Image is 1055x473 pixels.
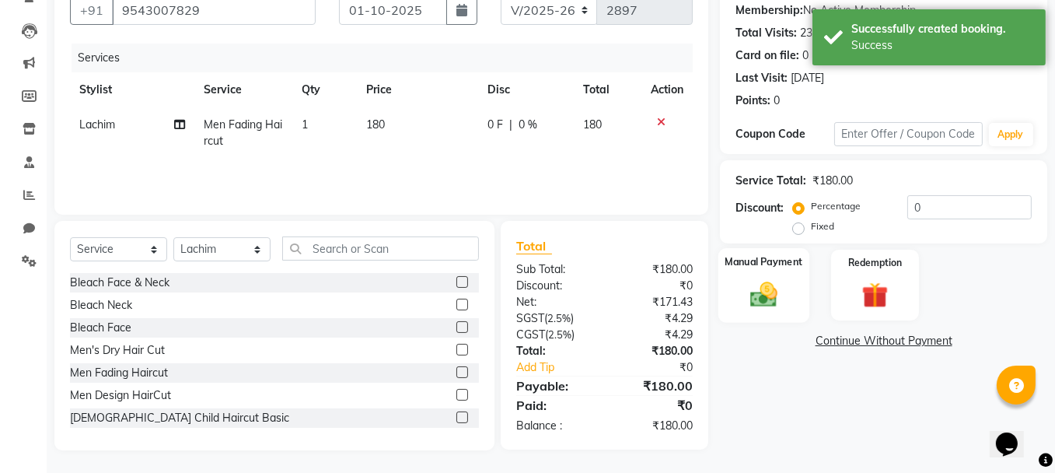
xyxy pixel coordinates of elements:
div: ( ) [505,327,605,343]
div: Bleach Face [70,320,131,336]
div: Net: [505,294,605,310]
span: Men Fading Haircut [204,117,282,148]
span: Total [516,238,552,254]
div: 23 [800,25,812,41]
div: Men's Dry Hair Cut [70,342,165,359]
input: Search or Scan [282,236,479,261]
span: 180 [366,117,385,131]
div: Total: [505,343,605,359]
span: SGST [516,311,544,325]
div: Card on file: [735,47,799,64]
div: Paid: [505,396,605,415]
span: CGST [516,328,545,342]
label: Redemption [848,256,902,270]
div: ₹180.00 [605,343,705,359]
div: ₹0 [621,359,704,376]
a: Continue Without Payment [723,333,1044,349]
div: Bleach Face & Neck [70,275,169,291]
div: Payable: [505,377,605,395]
div: Balance : [505,418,605,434]
span: | [509,117,512,133]
button: Apply [989,123,1033,146]
th: Service [194,72,292,107]
div: ₹180.00 [605,261,705,278]
div: Men Fading Haircut [70,365,168,381]
img: _cash.svg [742,279,786,310]
input: Enter Offer / Coupon Code [834,122,982,146]
label: Manual Payment [725,254,803,269]
div: Service Total: [735,173,806,189]
span: 0 F [487,117,503,133]
th: Price [357,72,478,107]
span: 2.5% [547,312,571,324]
a: Add Tip [505,359,621,376]
div: ₹0 [605,278,705,294]
div: Discount: [505,278,605,294]
span: 180 [583,117,602,131]
div: 0 [802,47,809,64]
div: Total Visits: [735,25,797,41]
label: Fixed [811,219,834,233]
div: Success [851,37,1034,54]
span: Lachim [79,117,115,131]
div: Membership: [735,2,803,19]
th: Total [574,72,641,107]
div: ₹4.29 [605,327,705,343]
div: Points: [735,93,770,109]
div: No Active Membership [735,2,1032,19]
th: Qty [292,72,358,107]
iframe: chat widget [990,411,1039,457]
div: Coupon Code [735,126,834,142]
img: _gift.svg [854,279,896,312]
div: ₹171.43 [605,294,705,310]
div: [DEMOGRAPHIC_DATA] Child Haircut Basic [70,410,289,426]
span: 1 [302,117,308,131]
div: Sub Total: [505,261,605,278]
div: [DATE] [791,70,824,86]
div: ₹180.00 [605,377,705,395]
div: ₹4.29 [605,310,705,327]
div: ₹180.00 [605,418,705,434]
div: Successfully created booking. [851,21,1034,37]
th: Stylist [70,72,194,107]
span: 0 % [519,117,537,133]
div: Men Design HairCut [70,387,171,404]
div: Bleach Neck [70,297,132,314]
div: 0 [774,93,780,109]
label: Percentage [811,199,861,213]
div: Services [72,44,704,72]
span: 2.5% [548,328,571,341]
div: Last Visit: [735,70,788,86]
div: ( ) [505,310,605,327]
div: ₹0 [605,396,705,415]
div: Discount: [735,200,784,216]
th: Disc [478,72,574,107]
div: ₹180.00 [812,173,853,189]
th: Action [641,72,693,107]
